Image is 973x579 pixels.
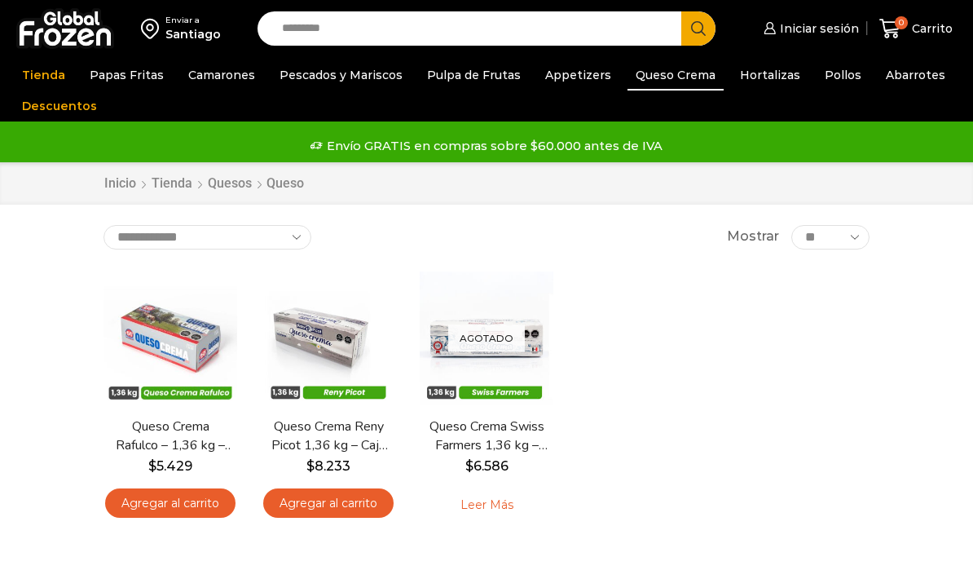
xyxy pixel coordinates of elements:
[110,418,231,455] a: Queso Crema Rafulco – 1,36 kg – Caja 16,32 kg
[268,418,389,455] a: Queso Crema Reny Picot 1,36 kg – Caja 13,6 kg
[908,20,953,37] span: Carrito
[165,15,221,26] div: Enviar a
[151,175,193,193] a: Tienda
[681,11,715,46] button: Search button
[103,175,137,193] a: Inicio
[103,225,311,250] select: Pedido de la tienda
[180,60,263,91] a: Camarones
[875,10,957,48] a: 0 Carrito
[448,325,525,351] p: Agotado
[14,60,73,91] a: Tienda
[435,488,539,523] a: Leé más sobre “Queso Crema Swiss Farmers 1,36 kg - Caja 13,6 kg”
[141,15,165,42] img: address-field-icon.svg
[14,91,105,122] a: Descuentos
[148,458,192,474] bdi: 5.429
[426,418,547,455] a: Queso Crema Swiss Farmers 1,36 kg – Caja 13,6 kg
[103,175,304,193] nav: Breadcrumb
[271,60,411,91] a: Pescados y Mariscos
[165,26,221,42] div: Santiago
[537,60,619,91] a: Appetizers
[263,488,394,519] a: Agregar al carrito: “Queso Crema Reny Picot 1,36 kg - Caja 13,6 kg”
[465,458,473,474] span: $
[727,228,779,246] span: Mostrar
[148,458,156,474] span: $
[105,488,236,519] a: Agregar al carrito: “Queso Crema Rafulco - 1,36 kg - Caja 16,32 kg”
[306,458,315,474] span: $
[81,60,172,91] a: Papas Fritas
[266,175,304,191] h1: Queso
[627,60,724,91] a: Queso Crema
[776,20,859,37] span: Iniciar sesión
[895,16,908,29] span: 0
[878,60,953,91] a: Abarrotes
[759,12,859,45] a: Iniciar sesión
[732,60,808,91] a: Hortalizas
[207,175,253,193] a: Quesos
[465,458,509,474] bdi: 6.586
[817,60,870,91] a: Pollos
[419,60,529,91] a: Pulpa de Frutas
[306,458,350,474] bdi: 8.233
